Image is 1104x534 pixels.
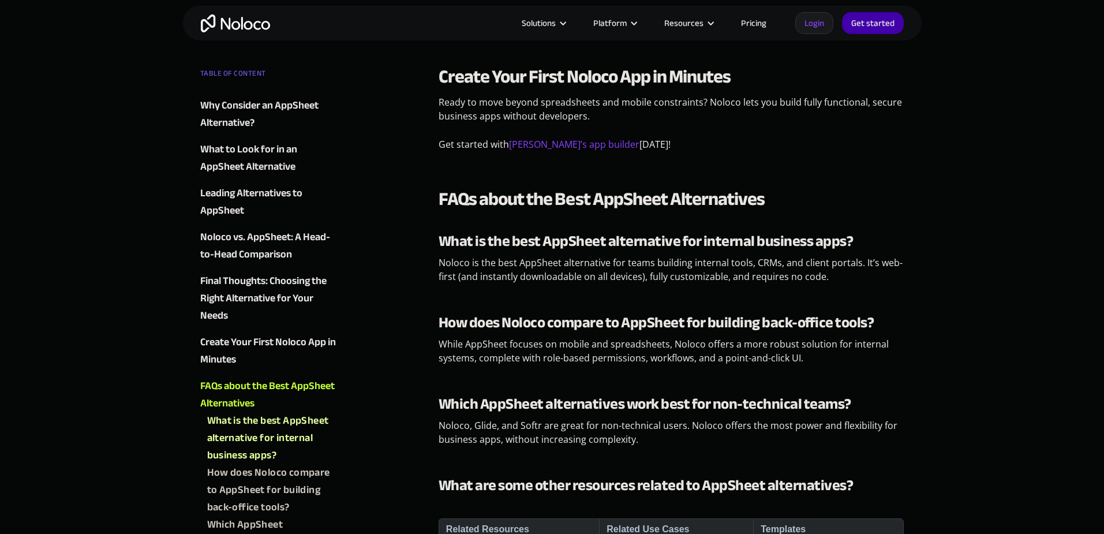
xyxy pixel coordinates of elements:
a: Pricing [727,16,781,31]
p: Noloco, Glide, and Softr are great for non-technical users. Noloco offers the most power and flex... [439,419,904,455]
div: Resources [664,16,703,31]
a: How does Noloco compare to AppSheet for building back-office tools? [207,464,340,516]
div: Platform [579,16,650,31]
strong: Create Your First Noloco App in Minutes [439,59,731,94]
div: Resources [650,16,727,31]
div: Solutions [507,16,579,31]
p: Noloco is the best AppSheet alternative for teams building internal tools, CRMs, and client porta... [439,256,904,292]
a: Login [795,12,833,34]
strong: What are some other resources related to AppSheet alternatives? [439,471,854,499]
a: Final Thoughts: Choosing the Right Alternative for Your Needs [200,272,340,324]
a: Get started [842,12,904,34]
a: Why Consider an AppSheet Alternative? [200,97,340,132]
strong: How does Noloco compare to AppSheet for building back-office tools? [439,308,874,337]
strong: Which AppSheet alternatives work best for non-technical teams? [439,390,851,418]
strong: FAQs about the Best AppSheet Alternatives [439,182,765,216]
a: home [201,14,270,32]
a: [PERSON_NAME]’s app builder [509,138,639,151]
div: TABLE OF CONTENT [200,65,340,88]
a: What is the best AppSheet alternative for internal business apps? [207,412,340,464]
div: Platform [593,16,627,31]
a: Create Your First Noloco App in Minutes [200,334,340,368]
a: Leading Alternatives to AppSheet [200,185,340,219]
p: Ready to move beyond spreadsheets and mobile constraints? Noloco lets you build fully functional,... [439,95,904,132]
p: Get started with [DATE]! [439,137,904,160]
a: What to Look for in an AppSheet Alternative [200,141,340,175]
a: Noloco vs. AppSheet: A Head-to-Head Comparison [200,229,340,263]
a: FAQs about the Best AppSheet Alternatives [200,378,340,412]
strong: What is the best AppSheet alternative for internal business apps? [439,227,854,255]
div: Solutions [522,16,556,31]
p: While AppSheet focuses on mobile and spreadsheets, Noloco offers a more robust solution for inter... [439,337,904,374]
